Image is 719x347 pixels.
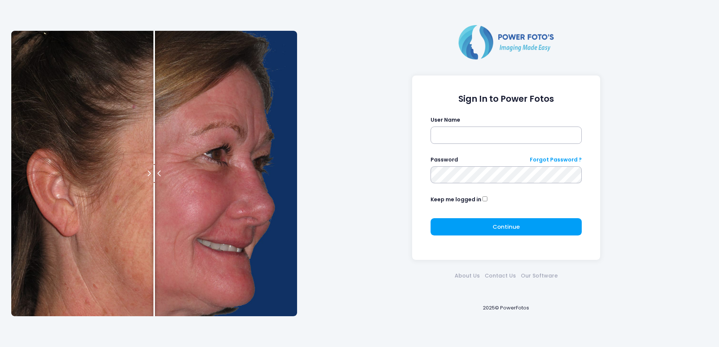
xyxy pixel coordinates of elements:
[482,272,518,280] a: Contact Us
[452,272,482,280] a: About Us
[305,292,708,324] div: 2025© PowerFotos
[530,156,582,164] a: Forgot Password ?
[518,272,560,280] a: Our Software
[493,223,520,231] span: Continue
[455,23,557,61] img: Logo
[431,218,582,235] button: Continue
[431,196,481,204] label: Keep me logged in
[431,116,460,124] label: User Name
[431,94,582,104] h1: Sign In to Power Fotos
[431,156,458,164] label: Password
